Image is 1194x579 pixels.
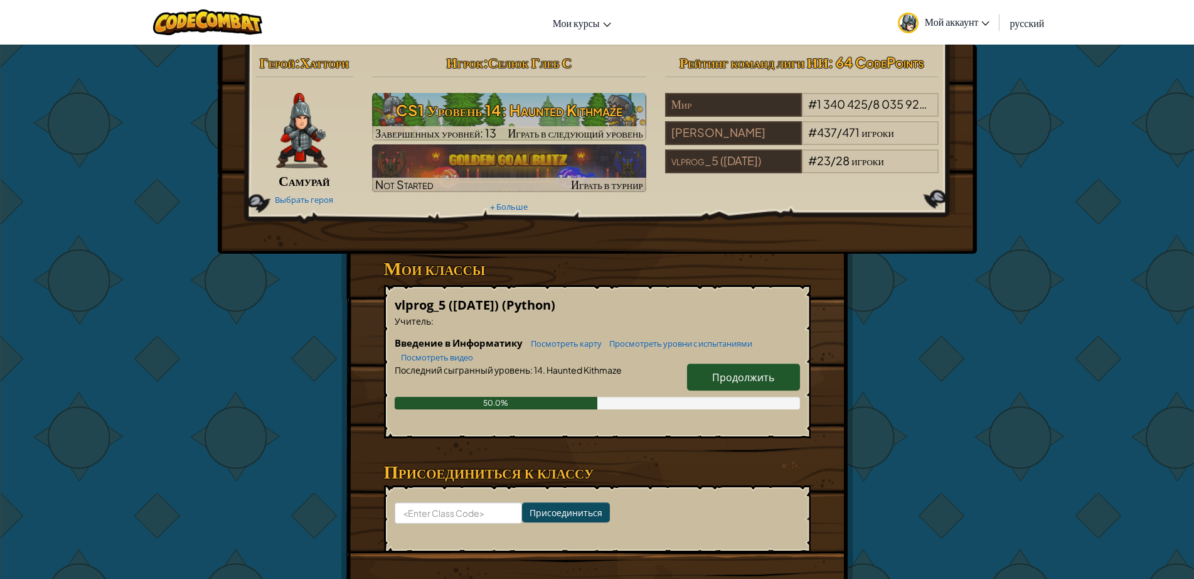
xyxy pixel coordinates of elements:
span: Герой [260,53,295,71]
span: / [831,153,836,168]
a: vlprog_5 ([DATE])#23/28игроки [665,161,939,176]
span: Последний сыгранный уровень [395,364,530,376]
img: avatar [898,13,919,33]
div: [PERSON_NAME] [665,121,802,145]
a: Мир#1 340 425/8 035 928игроки [665,105,939,119]
a: Мои курсы [546,6,617,40]
span: Самурай [279,171,330,189]
span: Игрок [447,53,483,71]
span: Haunted Kithmaze [545,364,622,376]
span: : [483,53,488,71]
div: 50.0% [395,397,597,409]
span: игроки [861,125,894,139]
span: Завершенных уровней: 13 [375,126,496,140]
div: Мир [665,93,802,117]
div: vlprog_5 ([DATE]) [665,149,802,173]
a: Мой аккаунт [892,3,996,42]
a: русский [1003,6,1050,40]
span: 1 340 425 [817,97,868,111]
span: Селюк Глеб С [488,53,572,71]
span: vlprog_5 ([DATE]) [395,296,502,313]
span: Играть в следующий уровень [508,126,642,140]
span: игроки [851,153,884,168]
span: Not Started [375,177,434,192]
span: : [295,53,300,71]
a: Посмотреть карту [525,338,602,349]
span: 437 [817,125,837,139]
span: : [431,315,434,327]
span: Учитель [395,315,431,327]
input: <Enter Class Code> [395,502,522,524]
a: + Больше [490,202,528,212]
h3: CS1 Уровень 14: Haunted Kithmaze [372,96,646,124]
span: Введение в Информатику [395,337,525,349]
span: Мои курсы [553,16,600,30]
h3: Мои классы [384,254,811,282]
span: игроки [928,97,961,111]
img: CodeCombat logo [153,9,263,35]
span: # [808,125,817,139]
img: samurai.pose.png [276,93,328,168]
span: Играть в турнир [571,177,643,192]
span: 471 [842,125,860,139]
a: [PERSON_NAME]#437/471игроки [665,133,939,148]
span: / [868,97,873,111]
a: Not StartedИграть в турнир [372,144,646,192]
span: 14. [533,364,545,376]
span: Мой аккаунт [925,15,990,28]
a: Посмотреть видео [395,352,473,362]
span: # [808,97,817,111]
span: русский [1010,16,1044,30]
span: Хаттори [300,53,349,71]
img: Golden Goal [372,144,646,192]
span: 23 [817,153,831,168]
span: Рейтинг команд лиги ИИ [680,53,828,71]
span: 8 035 928 [873,97,927,111]
img: CS1 Уровень 14: Haunted Kithmaze [372,93,646,141]
span: 28 [836,153,850,168]
a: Выбрать героя [275,195,333,205]
span: / [837,125,842,139]
h3: Присоединиться к классу [384,457,811,485]
span: # [808,153,817,168]
input: Присоединиться [522,502,610,522]
span: Продолжить [712,371,774,384]
a: Просмотреть уровни с испытаниями [603,338,752,349]
span: : [530,364,533,376]
a: Играть в следующий уровень [372,93,646,141]
span: (Python) [502,296,555,313]
span: : 64 CodePoints [828,53,924,71]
